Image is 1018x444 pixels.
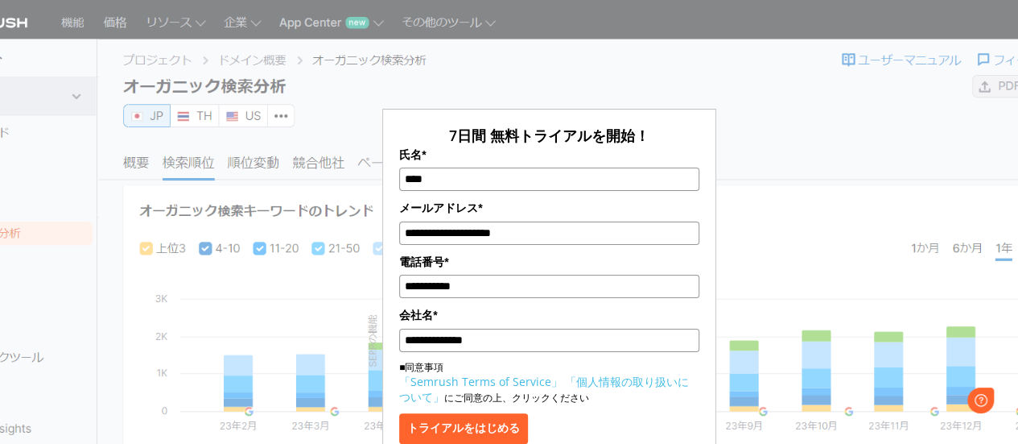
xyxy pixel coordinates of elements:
a: 「個人情報の取り扱いについて」 [399,374,689,405]
a: 「Semrush Terms of Service」 [399,374,563,389]
button: トライアルをはじめる [399,413,528,444]
p: ■同意事項 にご同意の上、クリックください [399,360,699,405]
span: 7日間 無料トライアルを開始！ [449,126,649,145]
iframe: Help widget launcher [875,381,1000,426]
label: 電話番号* [399,253,699,271]
label: メールアドレス* [399,199,699,217]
